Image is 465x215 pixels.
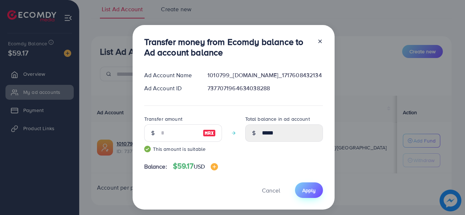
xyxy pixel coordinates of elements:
[144,145,222,153] small: This amount is suitable
[144,146,151,152] img: guide
[262,186,280,194] span: Cancel
[138,84,202,92] div: Ad Account ID
[302,187,316,194] span: Apply
[202,84,328,92] div: 7377071964634038288
[138,71,202,79] div: Ad Account Name
[194,162,205,170] span: USD
[202,71,328,79] div: 1010799_[DOMAIN_NAME]_1717608432134
[253,182,289,198] button: Cancel
[144,37,311,58] h3: Transfer money from Ecomdy balance to Ad account balance
[211,163,218,170] img: image
[144,115,182,123] label: Transfer amount
[203,129,216,137] img: image
[245,115,310,123] label: Total balance in ad account
[295,182,323,198] button: Apply
[173,162,218,171] h4: $59.17
[144,162,167,171] span: Balance:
